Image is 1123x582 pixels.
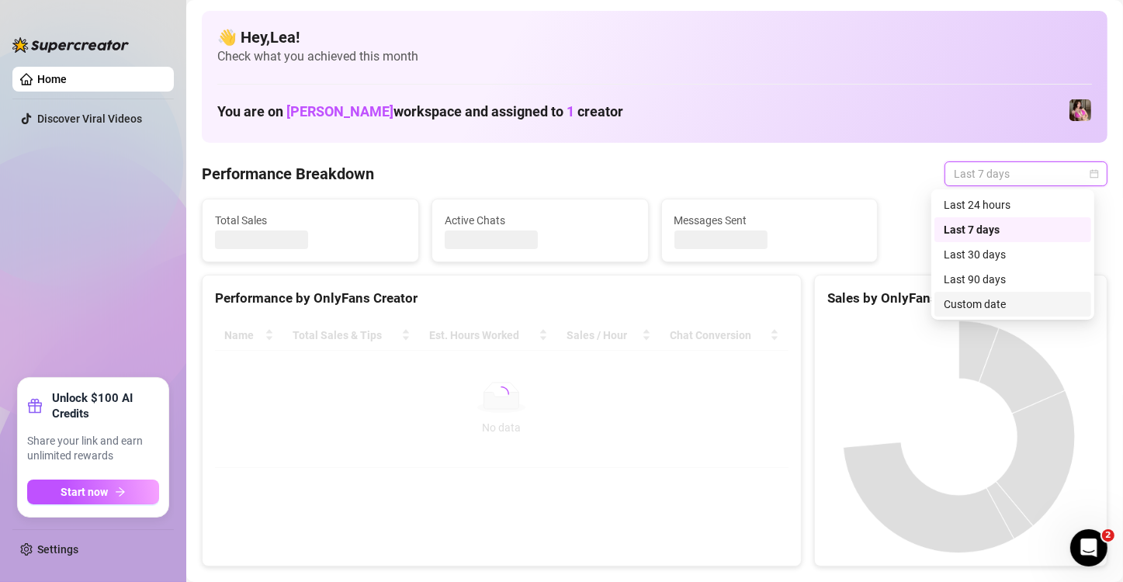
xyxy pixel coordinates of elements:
span: arrow-right [115,487,126,497]
div: Last 7 days [944,221,1082,238]
div: Sales by OnlyFans Creator [827,288,1094,309]
iframe: Intercom live chat [1070,529,1107,566]
div: Custom date [944,296,1082,313]
div: Last 7 days [934,217,1091,242]
button: Start nowarrow-right [27,480,159,504]
div: Last 30 days [934,242,1091,267]
span: Start now [61,486,109,498]
span: Last 7 days [954,162,1098,185]
h4: Performance Breakdown [202,163,374,185]
img: logo-BBDzfeDw.svg [12,37,129,53]
span: 1 [567,103,574,120]
div: Last 90 days [944,271,1082,288]
span: loading [494,386,509,402]
div: Last 24 hours [944,196,1082,213]
h4: 👋 Hey, Lea ! [217,26,1092,48]
span: Total Sales [215,212,406,229]
span: calendar [1090,169,1099,178]
span: Share your link and earn unlimited rewards [27,434,159,464]
h1: You are on workspace and assigned to creator [217,103,623,120]
span: Check what you achieved this month [217,48,1092,65]
span: Active Chats [445,212,636,229]
span: [PERSON_NAME] [286,103,393,120]
span: 2 [1102,529,1114,542]
a: Home [37,73,67,85]
strong: Unlock $100 AI Credits [52,390,159,421]
div: Last 24 hours [934,192,1091,217]
div: Last 90 days [934,267,1091,292]
div: Performance by OnlyFans Creator [215,288,789,309]
a: Settings [37,543,78,556]
img: Nanner [1069,99,1091,121]
a: Discover Viral Videos [37,113,142,125]
div: Custom date [934,292,1091,317]
span: Messages Sent [674,212,865,229]
span: gift [27,398,43,414]
div: Last 30 days [944,246,1082,263]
